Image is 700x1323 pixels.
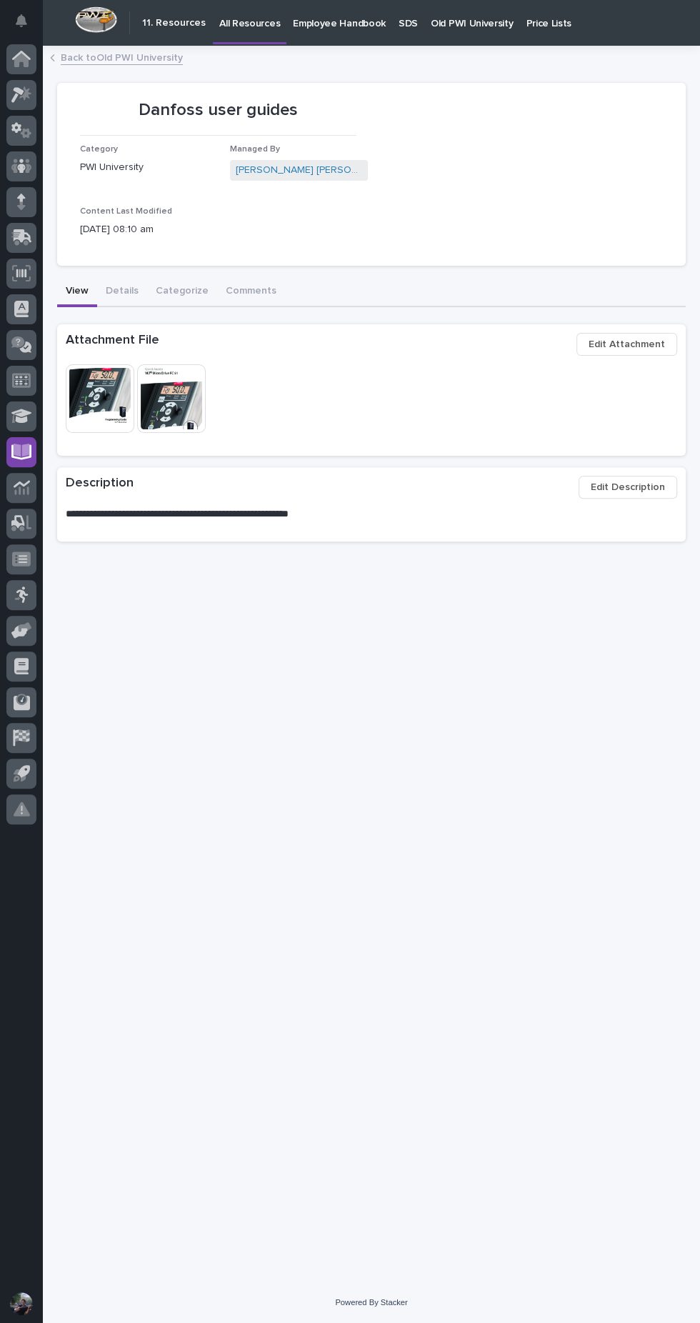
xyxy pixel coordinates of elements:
button: users-avatar [6,1289,36,1319]
button: Edit Attachment [576,333,677,356]
p: Danfoss user guides [80,100,356,121]
button: Edit Description [579,476,677,499]
a: [PERSON_NAME] [PERSON_NAME] [236,163,363,178]
span: Content Last Modified [80,207,172,216]
h2: 11. Resources [142,17,206,29]
button: Categorize [147,277,217,307]
span: Category [80,145,118,154]
a: Powered By Stacker [335,1298,407,1307]
p: [DATE] 08:10 am [80,222,219,237]
img: Workspace Logo [75,6,117,33]
span: Edit Description [591,479,665,496]
span: Managed By [230,145,280,154]
span: Edit Attachment [589,336,665,353]
button: Details [97,277,147,307]
div: Notifications [18,14,36,37]
p: PWI University [80,160,219,175]
h2: Attachment File [66,333,159,349]
button: Comments [217,277,285,307]
h2: Description [66,476,134,491]
button: Notifications [6,6,36,36]
button: View [57,277,97,307]
a: Back toOld PWI University [61,49,183,65]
